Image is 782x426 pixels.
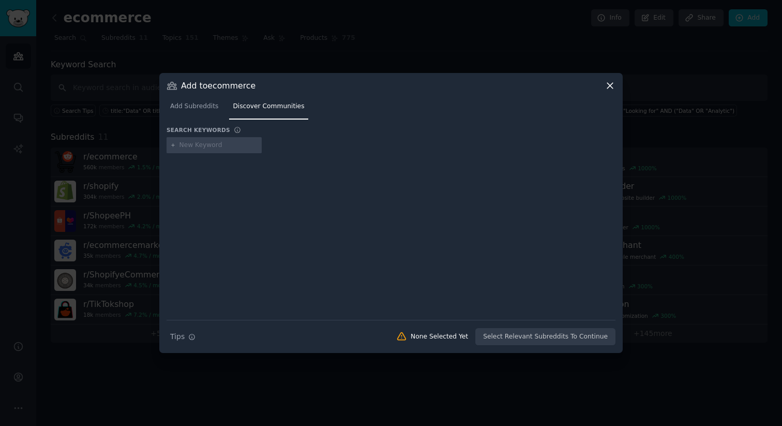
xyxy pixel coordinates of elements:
div: None Selected Yet [411,332,468,342]
h3: Search keywords [167,126,230,134]
span: Add Subreddits [170,102,218,111]
input: New Keyword [179,141,258,150]
a: Add Subreddits [167,98,222,120]
button: Tips [167,328,199,346]
a: Discover Communities [229,98,308,120]
span: Tips [170,331,185,342]
span: Discover Communities [233,102,304,111]
h3: Add to ecommerce [181,80,255,91]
